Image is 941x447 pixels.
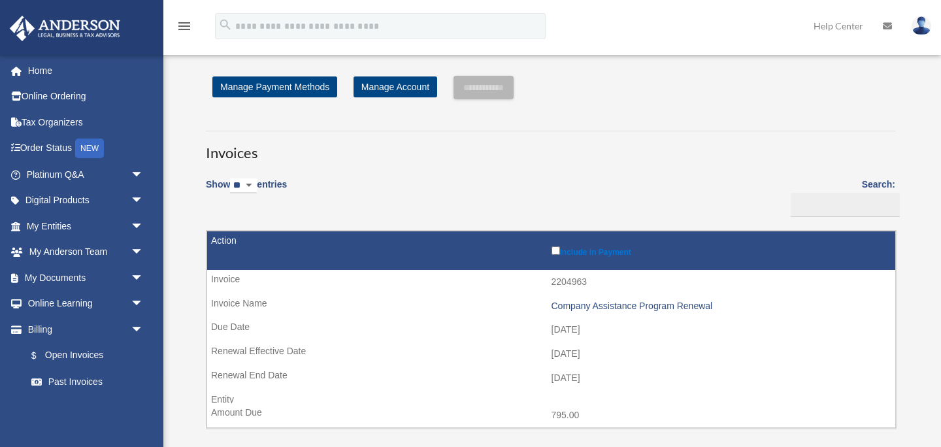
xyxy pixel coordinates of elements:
[18,395,157,421] a: Manage Payments
[354,76,437,97] a: Manage Account
[9,188,163,214] a: Digital Productsarrow_drop_down
[207,366,895,391] td: [DATE]
[230,178,257,193] select: Showentries
[207,403,895,428] td: 795.00
[131,291,157,318] span: arrow_drop_down
[212,76,337,97] a: Manage Payment Methods
[207,318,895,342] td: [DATE]
[9,109,163,135] a: Tax Organizers
[9,161,163,188] a: Platinum Q&Aarrow_drop_down
[131,265,157,291] span: arrow_drop_down
[39,348,45,364] span: $
[552,246,560,255] input: Include in Payment
[176,18,192,34] i: menu
[9,213,163,239] a: My Entitiesarrow_drop_down
[176,23,192,34] a: menu
[131,188,157,214] span: arrow_drop_down
[552,244,889,257] label: Include in Payment
[207,270,895,295] td: 2204963
[218,18,233,32] i: search
[786,176,895,217] label: Search:
[9,265,163,291] a: My Documentsarrow_drop_down
[9,135,163,162] a: Order StatusNEW
[206,176,287,207] label: Show entries
[131,239,157,266] span: arrow_drop_down
[912,16,931,35] img: User Pic
[131,316,157,343] span: arrow_drop_down
[9,58,163,84] a: Home
[75,139,104,158] div: NEW
[131,213,157,240] span: arrow_drop_down
[9,316,157,342] a: Billingarrow_drop_down
[131,161,157,188] span: arrow_drop_down
[9,291,163,317] a: Online Learningarrow_drop_down
[18,342,150,369] a: $Open Invoices
[791,193,900,218] input: Search:
[9,239,163,265] a: My Anderson Teamarrow_drop_down
[206,131,895,163] h3: Invoices
[6,16,124,41] img: Anderson Advisors Platinum Portal
[18,369,157,395] a: Past Invoices
[207,342,895,367] td: [DATE]
[552,301,889,312] div: Company Assistance Program Renewal
[9,84,163,110] a: Online Ordering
